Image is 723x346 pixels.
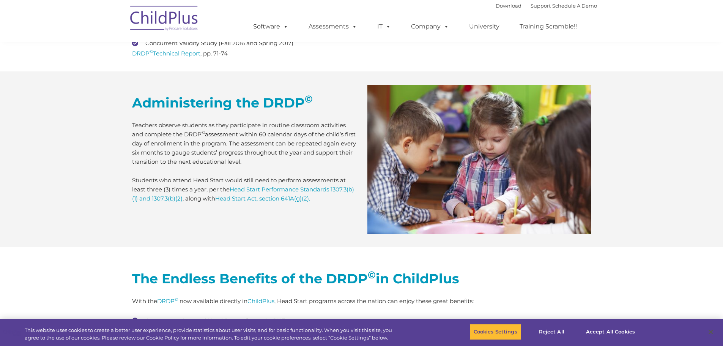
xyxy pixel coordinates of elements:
button: Cookies Settings [469,324,521,340]
a: Head Start Performance Standards 1307.3(b)(1) and 1307.3(b)(2) [132,186,354,202]
a: Download [496,3,521,9]
sup: © [175,297,178,302]
a: University [462,19,507,34]
p: With the now available directly in , Head Start programs across the nation can enjoy these great ... [132,297,591,306]
button: Close [703,324,719,340]
li: Assessment data and Head Start software in ONE system [132,315,591,327]
a: ChildPlus [247,297,274,305]
a: DRDP© [157,297,180,305]
sup: © [202,130,205,135]
img: ChildPlus by Procare Solutions [126,0,202,38]
a: Software [246,19,296,34]
p: Teachers observe students as they participate in routine classroom activities and complete the DR... [132,121,356,166]
a: Training Scramble!! [512,19,584,34]
button: Accept All Cookies [582,324,639,340]
p: Students who attend Head Start would still need to perform assessments at least three (3) times a... [132,176,356,203]
img: image (7) [367,85,591,234]
span: Administering the DRDP [132,95,313,111]
a: Support [531,3,551,9]
div: This website uses cookies to create a better user experience, provide statistics about user visit... [25,327,398,341]
strong: The Endless Benefits of the DRDP in ChildPlus [132,270,459,287]
a: IT [370,19,399,34]
a: Schedule A Demo [552,3,597,9]
a: DRDP©Technical Report [132,50,200,57]
sup: © [150,49,153,54]
p: , pp. 71-74 [132,49,591,58]
font: | [496,3,597,9]
sup: © [305,93,313,105]
sup: © [368,269,376,281]
a: Head Start Act, section 641A(g)(2). [215,195,310,202]
a: Assessments [301,19,365,34]
a: Company [403,19,457,34]
button: Reject All [528,324,575,340]
li: Concurrent Validity Study (Fall 2016 and Spring 2017) [132,38,591,49]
